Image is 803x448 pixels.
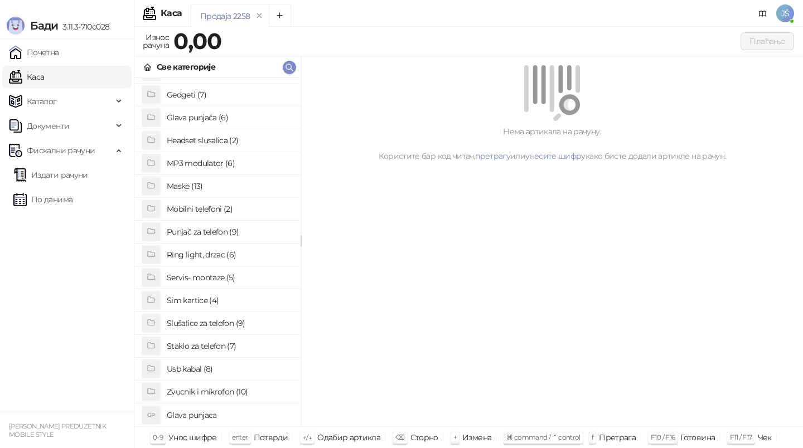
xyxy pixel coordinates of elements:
h4: Usb kabal (8) [167,360,292,378]
div: Одабир артикла [317,430,380,445]
h4: MP3 modulator (6) [167,154,292,172]
h4: Staklo za telefon (7) [167,337,292,355]
h4: Glava punjaca [167,406,292,424]
span: ↑/↓ [303,433,312,441]
a: По данима [13,188,72,211]
button: Плаћање [741,32,794,50]
h4: Ring light, drzac (6) [167,246,292,264]
h4: Glava punjača (6) [167,109,292,126]
a: унесите шифру [525,151,586,161]
span: Бади [30,19,58,32]
div: Износ рачуна [141,30,171,52]
a: Каса [9,66,44,88]
a: Почетна [9,41,59,64]
h4: Punjač za telefon (9) [167,223,292,241]
span: ⌘ command / ⌃ control [506,433,581,441]
span: F10 / F16 [651,433,675,441]
a: Документација [754,4,772,22]
div: Нема артикала на рачуну. Користите бар код читач, или како бисте додали артикле на рачун. [315,125,790,162]
a: Издати рачуни [13,164,88,186]
div: Унос шифре [168,430,217,445]
h4: Sim kartice (4) [167,291,292,309]
h4: Zvucnik i mikrofon (10) [167,383,292,401]
div: grid [134,78,301,426]
span: JŠ [776,4,794,22]
a: претрагу [475,151,510,161]
span: Документи [27,115,69,137]
strong: 0,00 [173,27,221,55]
div: Сторно [410,430,438,445]
small: [PERSON_NAME] PREDUZETNIK MOBILE STYLE [9,422,106,439]
div: Претрага [599,430,636,445]
div: Потврди [254,430,288,445]
div: Каса [161,9,182,18]
h4: Servis- montaze (5) [167,269,292,286]
span: ⌫ [395,433,404,441]
img: Logo [7,17,25,35]
div: Готовина [680,430,715,445]
span: 0-9 [153,433,163,441]
h4: Slušalice za telefon (9) [167,314,292,332]
h4: Mobilni telefoni (2) [167,200,292,218]
h4: Headset slusalica (2) [167,132,292,149]
span: f [592,433,593,441]
span: Каталог [27,90,57,113]
div: Све категорије [157,61,215,73]
span: Фискални рачуни [27,139,95,162]
button: Add tab [269,4,291,27]
div: Продаја 2258 [200,10,250,22]
h4: Maske (13) [167,177,292,195]
span: + [453,433,457,441]
h4: Gedgeti (7) [167,86,292,104]
span: F11 / F17 [730,433,752,441]
span: 3.11.3-710c028 [58,22,109,32]
div: GP [142,406,160,424]
span: enter [232,433,248,441]
div: Чек [758,430,772,445]
div: Измена [462,430,491,445]
button: remove [252,11,267,21]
